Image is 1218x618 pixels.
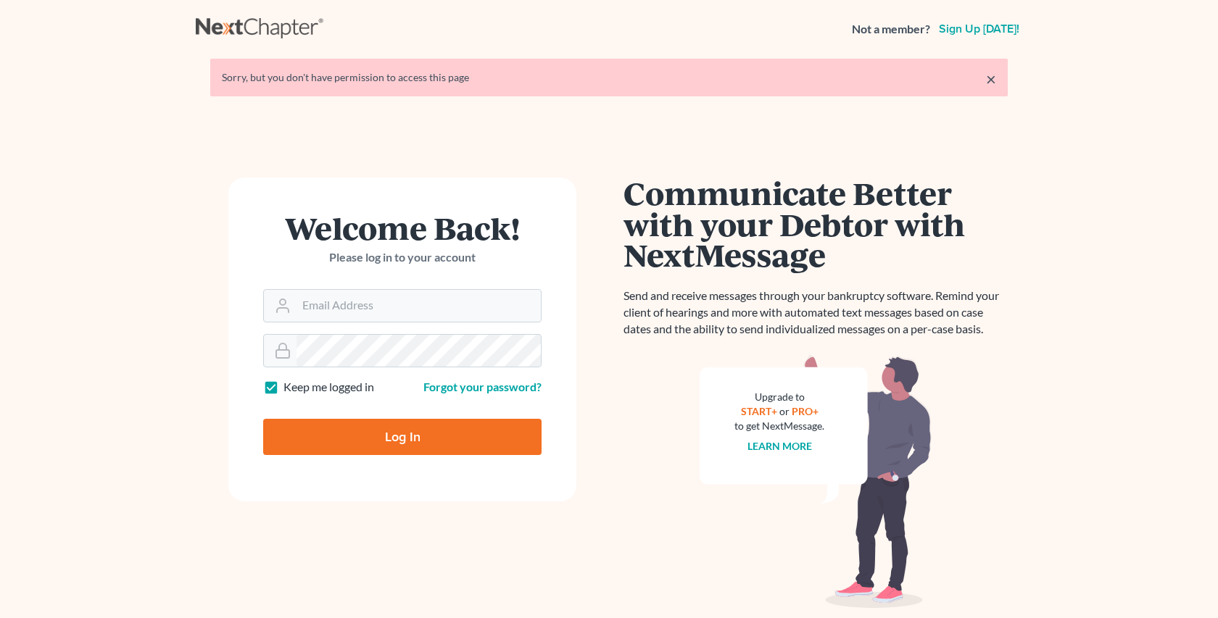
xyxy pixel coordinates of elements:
[852,21,930,38] strong: Not a member?
[936,23,1022,35] a: Sign up [DATE]!
[747,440,812,452] a: Learn more
[263,249,542,266] p: Please log in to your account
[792,405,819,417] a: PRO+
[623,288,1008,338] p: Send and receive messages through your bankruptcy software. Remind your client of hearings and mo...
[986,70,996,88] a: ×
[283,379,374,396] label: Keep me logged in
[297,290,541,322] input: Email Address
[623,178,1008,270] h1: Communicate Better with your Debtor with NextMessage
[734,419,824,433] div: to get NextMessage.
[700,355,932,609] img: nextmessage_bg-59042aed3d76b12b5cd301f8e5b87938c9018125f34e5fa2b7a6b67550977c72.svg
[779,405,790,417] span: or
[734,390,824,404] div: Upgrade to
[222,70,996,85] div: Sorry, but you don't have permission to access this page
[263,212,542,243] h1: Welcome Back!
[741,405,777,417] a: START+
[423,380,542,393] a: Forgot your password?
[263,419,542,455] input: Log In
